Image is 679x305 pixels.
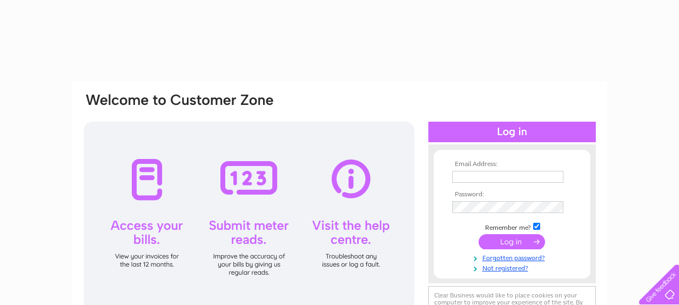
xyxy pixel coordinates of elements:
[452,252,575,262] a: Forgotten password?
[449,221,575,232] td: Remember me?
[452,262,575,273] a: Not registered?
[479,234,545,249] input: Submit
[449,191,575,198] th: Password:
[449,161,575,168] th: Email Address:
